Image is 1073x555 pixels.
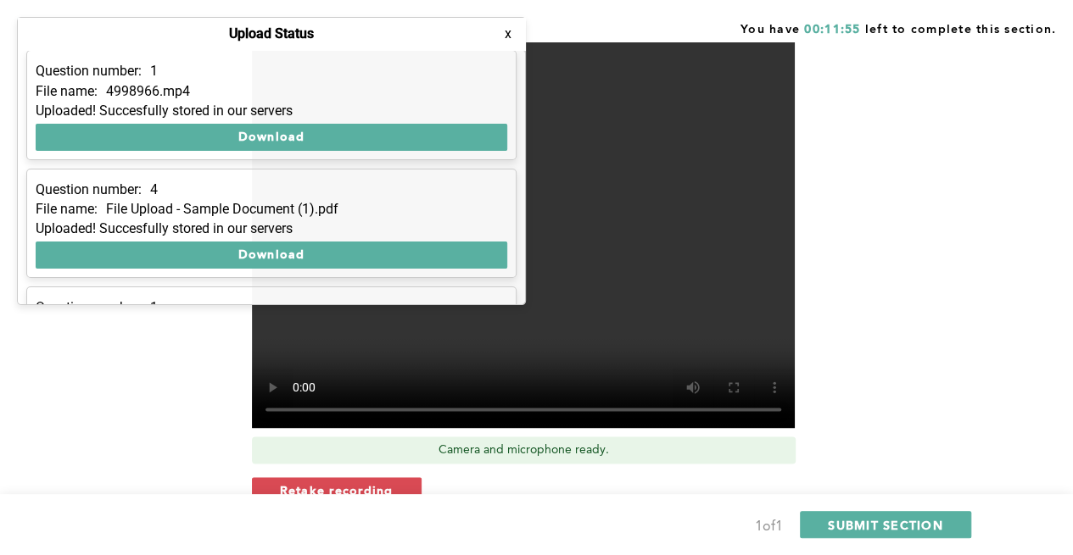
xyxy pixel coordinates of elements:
p: File Upload - Sample Document (1).pdf [106,202,338,217]
button: Show Uploads [17,17,166,44]
p: Question number: [36,64,142,79]
button: Retake recording [252,477,422,504]
button: Download [36,124,507,151]
p: File name: [36,202,98,217]
span: You have left to complete this section. [740,17,1056,38]
span: SUBMIT SECTION [828,517,943,533]
p: 4 [150,182,158,197]
p: Question number: [36,182,142,197]
p: 4998966.mp4 [106,84,190,99]
div: Uploaded! Succesfully stored in our servers [36,103,507,119]
button: SUBMIT SECTION [800,511,971,538]
p: 1 [150,64,158,79]
button: x [500,25,517,42]
p: Question number: [36,300,142,315]
p: 1 [150,300,158,315]
span: 00:11:55 [804,24,860,36]
button: Download [36,241,507,269]
div: Uploaded! Succesfully stored in our servers [36,221,507,236]
p: File name: [36,84,98,99]
div: 1 of 1 [755,515,783,539]
h4: Upload Status [229,26,314,42]
div: Camera and microphone ready. [252,436,796,463]
span: Retake recording [280,482,394,498]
